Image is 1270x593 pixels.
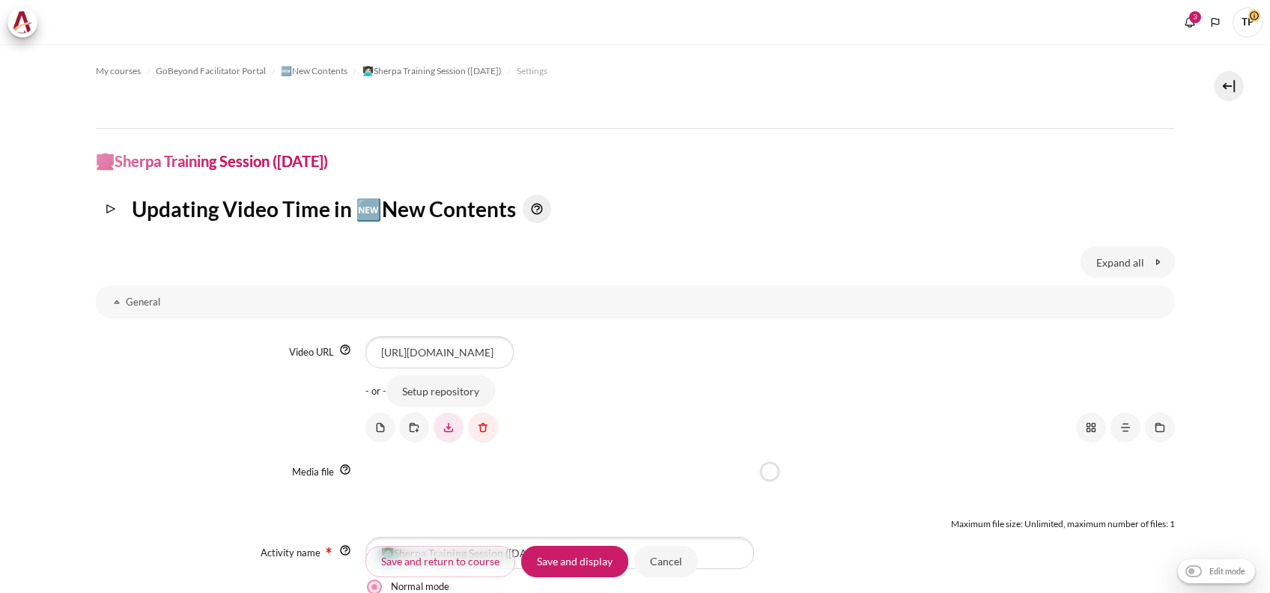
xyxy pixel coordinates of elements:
nav: Navigation bar [96,59,1175,83]
span: Expand all [1096,255,1144,270]
img: Help with Video URL [339,344,351,356]
div: - or - [365,375,495,407]
span: TP [1233,7,1263,37]
p: Media file [292,466,334,478]
span: 👩🏻‍💻Sherpa Training Session ([DATE]) [362,64,502,78]
label: Video URL [289,345,334,360]
input: Save and return to course [365,545,515,577]
a: GoBeyond Facilitator Portal [156,62,266,80]
input: Save and display [521,545,628,577]
a: Help [336,344,354,356]
a: 🆕New Contents [281,62,347,80]
span: 🆕New Contents [281,64,347,78]
button: Languages [1204,11,1227,34]
a: 👩🏻‍💻Sherpa Training Session ([DATE]) [362,62,502,80]
a: Settings [517,62,547,80]
input: Cancel [634,545,698,577]
span: Maximum file size: Unlimited, maximum number of files: 1 [951,518,1175,529]
a: Expand all [1081,246,1175,278]
span: GoBeyond Facilitator Portal [156,64,266,78]
img: Architeck [12,11,33,34]
span: My courses [96,64,141,78]
img: Help with Video Time [523,195,551,223]
div: 3 [1189,11,1201,23]
img: Help with Media file [339,463,351,475]
a: Help [336,463,354,475]
h3: General [126,296,1145,308]
h2: Updating Video Time in 🆕New Contents [96,194,1175,224]
a: Setup repository [386,375,495,407]
a: Architeck Architeck [7,7,45,37]
span: Settings [517,64,547,78]
div: Show notification window with 3 new notifications [1179,11,1201,34]
a: User menu [1233,7,1263,37]
a: My courses [96,62,141,80]
h4: 👩🏻‍💻Sherpa Training Session ([DATE]) [96,151,328,171]
a: Help [520,195,554,223]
